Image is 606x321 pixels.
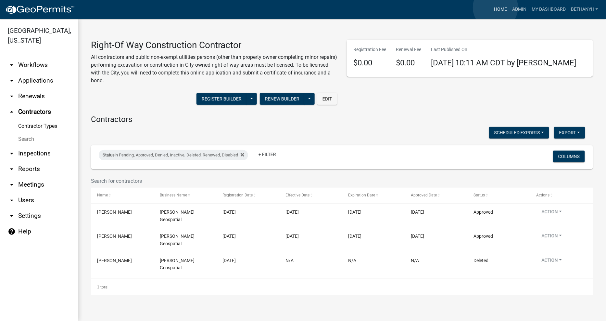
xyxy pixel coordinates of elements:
a: Home [491,3,510,16]
span: Approved [474,209,493,215]
h3: Right-Of Way Construction Contractor [91,40,337,51]
span: 12/31/2025 [348,234,361,239]
span: Effective Date [285,193,309,197]
input: Search for contractors [91,174,508,188]
i: arrow_drop_up [8,108,16,116]
datatable-header-cell: Business Name [154,188,216,203]
span: Status [474,193,485,197]
i: arrow_drop_down [8,196,16,204]
span: 04/16/2025 [223,209,236,215]
p: Registration Fee [353,46,386,53]
i: arrow_drop_down [8,181,16,189]
button: Columns [553,151,585,162]
p: Renewal Fee [396,46,421,53]
span: Deleted [474,258,489,263]
h4: $0.00 [353,58,386,68]
a: Admin [510,3,529,16]
i: arrow_drop_down [8,77,16,85]
span: Expiration Date [348,193,375,197]
button: Action [537,257,567,266]
i: help [8,228,16,235]
span: Schneider Geospatial [160,234,195,246]
button: Action [537,233,567,242]
span: Approved [474,234,493,239]
span: Registration Date [223,193,253,197]
div: 3 total [91,279,593,295]
button: Action [537,208,567,218]
i: arrow_drop_down [8,92,16,100]
span: Stacia Franklin [97,258,132,263]
button: Register Builder [196,93,247,105]
datatable-header-cell: Registration Date [217,188,279,203]
span: Status [103,153,115,157]
span: 04/10/2025 [411,234,424,239]
span: Actions [537,193,550,197]
datatable-header-cell: Expiration Date [342,188,405,203]
datatable-header-cell: Approved Date [405,188,467,203]
span: Business Name [160,193,187,197]
button: Edit [317,93,337,105]
span: 04/16/2025 [285,209,299,215]
span: Schneider Geospatial [160,258,195,271]
i: arrow_drop_down [8,150,16,157]
datatable-header-cell: Status [468,188,530,203]
span: 04/10/2025 [223,258,236,263]
datatable-header-cell: Effective Date [279,188,342,203]
i: arrow_drop_down [8,165,16,173]
span: Name [97,193,108,197]
button: Renew Builder [260,93,305,105]
i: arrow_drop_down [8,212,16,220]
h4: $0.00 [396,58,421,68]
button: Export [554,127,585,139]
h4: Contractors [91,115,593,124]
p: Last Published On [431,46,576,53]
datatable-header-cell: Actions [530,188,593,203]
button: Scheduled Exports [489,127,549,139]
span: 04/10/2025 [285,234,299,239]
span: 12/31/2025 [348,209,361,215]
a: BethanyH [568,3,601,16]
div: in Pending, Approved, Denied, Inactive, Deleted, Renewed, Disabled [99,150,248,160]
span: N/A [348,258,356,263]
a: + Filter [253,149,281,160]
span: Schneider Geospatial [160,209,195,222]
span: N/A [411,258,419,263]
a: My Dashboard [529,3,568,16]
p: All contractors and public non-exempt utilities persons (other than property owner completing min... [91,53,337,85]
i: arrow_drop_down [8,61,16,69]
span: Stacia Franklin [97,234,132,239]
datatable-header-cell: Name [91,188,154,203]
span: [DATE] 10:11 AM CDT by [PERSON_NAME] [431,58,576,67]
span: Stacia Franklin [97,209,132,215]
span: 04/16/2025 [411,209,424,215]
span: 04/10/2025 [223,234,236,239]
span: N/A [285,258,294,263]
span: Approved Date [411,193,437,197]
